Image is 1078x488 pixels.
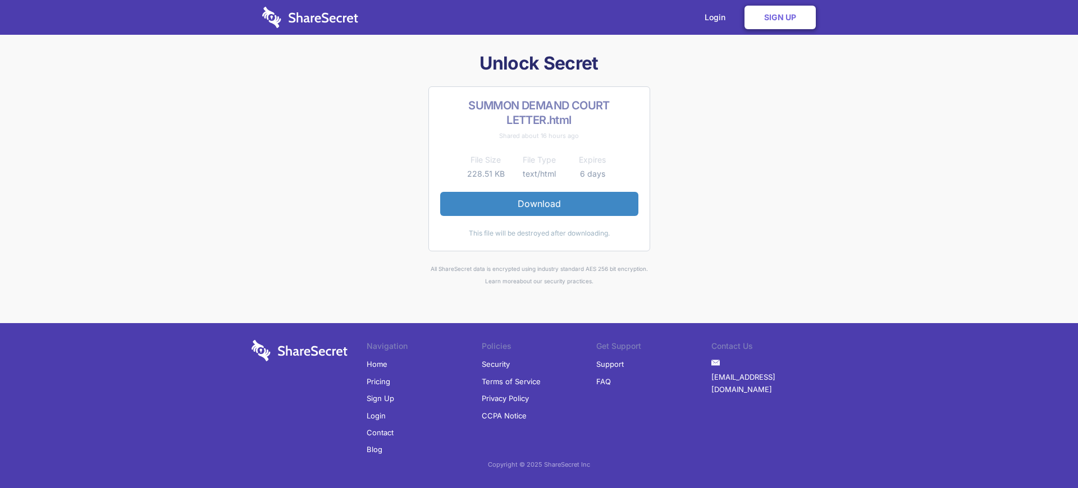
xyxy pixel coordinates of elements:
[513,167,566,181] td: text/html
[367,356,387,372] a: Home
[440,192,638,215] a: Download
[367,390,394,407] a: Sign Up
[252,340,348,361] img: logo-wordmark-white-trans-d4663122ce5f474addd5e946df7df03e33cb6a1c49d2221995e7729f52c070b2.svg
[485,278,517,284] a: Learn more
[262,7,358,28] img: logo-wordmark-white-trans-d4663122ce5f474addd5e946df7df03e33cb6a1c49d2221995e7729f52c070b2.svg
[596,373,611,390] a: FAQ
[482,407,527,424] a: CCPA Notice
[367,373,390,390] a: Pricing
[367,441,382,458] a: Blog
[711,340,826,356] li: Contact Us
[596,340,711,356] li: Get Support
[440,130,638,142] div: Shared about 16 hours ago
[711,369,826,398] a: [EMAIL_ADDRESS][DOMAIN_NAME]
[566,153,619,167] th: Expires
[744,6,816,29] a: Sign Up
[482,340,597,356] li: Policies
[482,356,510,372] a: Security
[596,356,624,372] a: Support
[513,153,566,167] th: File Type
[566,167,619,181] td: 6 days
[367,424,394,441] a: Contact
[440,98,638,127] h2: SUMMON DEMAND COURT LETTER.html
[459,167,513,181] td: 228.51 KB
[482,373,541,390] a: Terms of Service
[459,153,513,167] th: File Size
[247,263,831,288] div: All ShareSecret data is encrypted using industry standard AES 256 bit encryption. about our secur...
[247,52,831,75] h1: Unlock Secret
[482,390,529,407] a: Privacy Policy
[367,340,482,356] li: Navigation
[440,227,638,240] div: This file will be destroyed after downloading.
[367,407,386,424] a: Login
